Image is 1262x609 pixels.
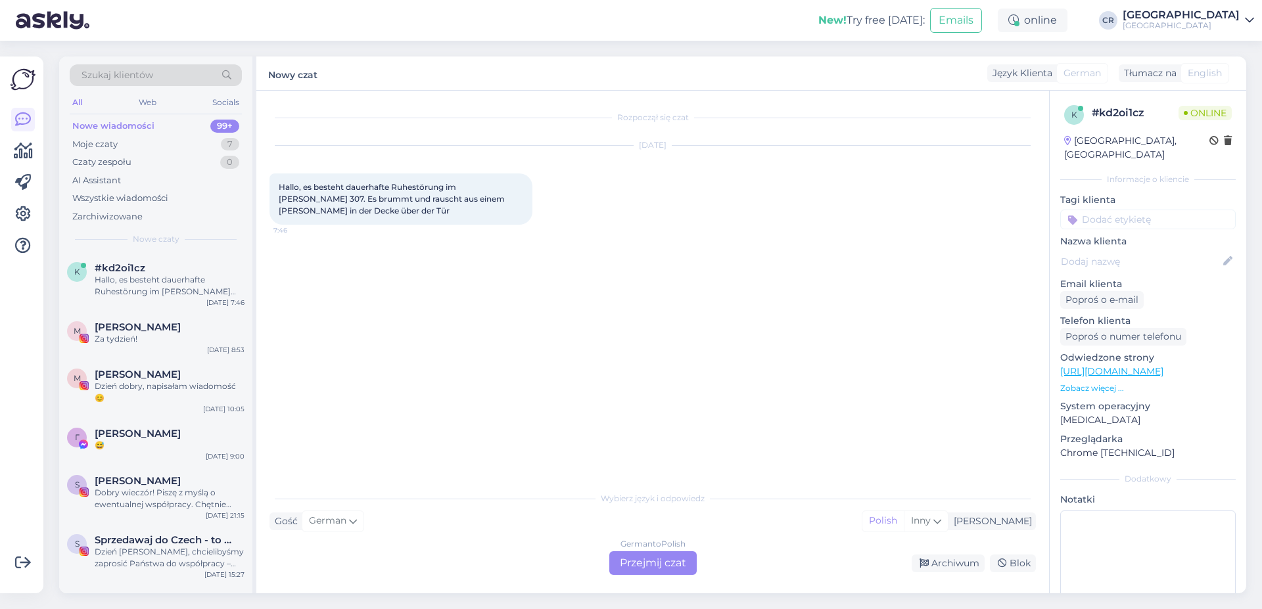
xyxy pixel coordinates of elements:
p: Email klienta [1060,277,1236,291]
div: Try free [DATE]: [818,12,925,28]
span: 7:46 [273,225,323,235]
div: Socials [210,94,242,111]
p: Zobacz więcej ... [1060,382,1236,394]
div: Dobry wieczór! Piszę z myślą o ewentualnej współpracy. Chętnie przygotuję materiały w ramach poby... [95,487,245,510]
label: Nowy czat [268,64,317,82]
span: Nowe czaty [133,233,179,245]
span: German [1063,66,1101,80]
div: Czaty zespołu [72,156,131,169]
input: Dodać etykietę [1060,210,1236,229]
span: Inny [911,514,931,526]
div: 0 [220,156,239,169]
div: Poproś o numer telefonu [1060,328,1186,346]
span: Sylwia Tomczak [95,475,181,487]
div: Web [136,94,159,111]
div: online [998,9,1067,32]
span: S [75,539,80,549]
p: Odwiedzone strony [1060,351,1236,365]
div: Gość [269,514,298,528]
span: Małgorzata K [95,321,181,333]
span: Online [1179,106,1232,120]
span: S [75,480,80,489]
span: Г [75,432,80,442]
span: Monika Kowalewska [95,369,181,380]
div: Zarchiwizowane [72,210,143,223]
span: English [1188,66,1222,80]
p: Tagi klienta [1060,193,1236,207]
span: k [1071,110,1077,120]
div: Język Klienta [987,66,1052,80]
div: [DATE] 9:00 [206,451,245,461]
div: Dzień [PERSON_NAME], chcielibyśmy zaprosić Państwa do współpracy – pomożemy dotrzeć do czeskich i... [95,546,245,570]
div: Wszystkie wiadomości [72,192,168,205]
p: Telefon klienta [1060,314,1236,328]
span: M [74,373,81,383]
p: System operacyjny [1060,399,1236,413]
p: Nazwa klienta [1060,235,1236,248]
div: [DATE] 15:27 [204,570,245,579]
div: Moje czaty [72,138,118,151]
div: Archiwum [912,554,985,572]
span: k [74,267,80,277]
div: Rozpoczął się czat [269,112,1036,124]
div: [DATE] 8:53 [207,345,245,355]
div: [PERSON_NAME] [948,514,1032,528]
span: #kd2oi1cz [95,262,145,274]
div: [GEOGRAPHIC_DATA] [1123,20,1240,31]
a: [URL][DOMAIN_NAME] [1060,365,1163,377]
div: Hallo, es besteht dauerhafte Ruhestörung im [PERSON_NAME] 307. Es brummt und rauscht aus einem [P... [95,274,245,298]
div: 😅 [95,440,245,451]
span: Hallo, es besteht dauerhafte Ruhestörung im [PERSON_NAME] 307. Es brummt und rauscht aus einem [P... [279,182,507,215]
div: [DATE] 21:15 [206,510,245,520]
div: [GEOGRAPHIC_DATA] [1123,10,1240,20]
div: Informacje o kliencie [1060,173,1236,185]
div: German to Polish [620,538,686,550]
span: Галина Попова [95,428,181,440]
div: Wybierz język i odpowiedz [269,493,1036,505]
div: Blok [990,554,1036,572]
b: New! [818,14,847,26]
span: Szukaj klientów [82,68,153,82]
div: [DATE] [269,139,1036,151]
input: Dodaj nazwę [1061,254,1221,269]
div: Dodatkowy [1060,473,1236,485]
span: German [309,514,346,528]
div: Za tydzień! [95,333,245,345]
div: All [70,94,85,111]
div: # kd2oi1cz [1092,105,1179,121]
p: Przeglądarka [1060,432,1236,446]
div: Dzień dobry, napisałam wiadomość 😊 [95,380,245,404]
div: [DATE] 7:46 [206,298,245,307]
p: Chrome [TECHNICAL_ID] [1060,446,1236,460]
span: Sprzedawaj do Czech - to proste! [95,534,231,546]
div: Polish [862,511,904,531]
div: Tłumacz na [1119,66,1177,80]
div: Nowe wiadomości [72,120,154,133]
div: Przejmij czat [609,551,697,575]
div: Poproś o e-mail [1060,291,1144,309]
div: [GEOGRAPHIC_DATA], [GEOGRAPHIC_DATA] [1064,134,1209,162]
a: [GEOGRAPHIC_DATA][GEOGRAPHIC_DATA] [1123,10,1254,31]
p: Notatki [1060,493,1236,507]
div: AI Assistant [72,174,121,187]
img: Askly Logo [11,67,35,92]
p: [MEDICAL_DATA] [1060,413,1236,427]
span: M [74,326,81,336]
div: [DATE] 10:05 [203,404,245,414]
div: CR [1099,11,1117,30]
div: 7 [221,138,239,151]
button: Emails [930,8,982,33]
div: 99+ [210,120,239,133]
